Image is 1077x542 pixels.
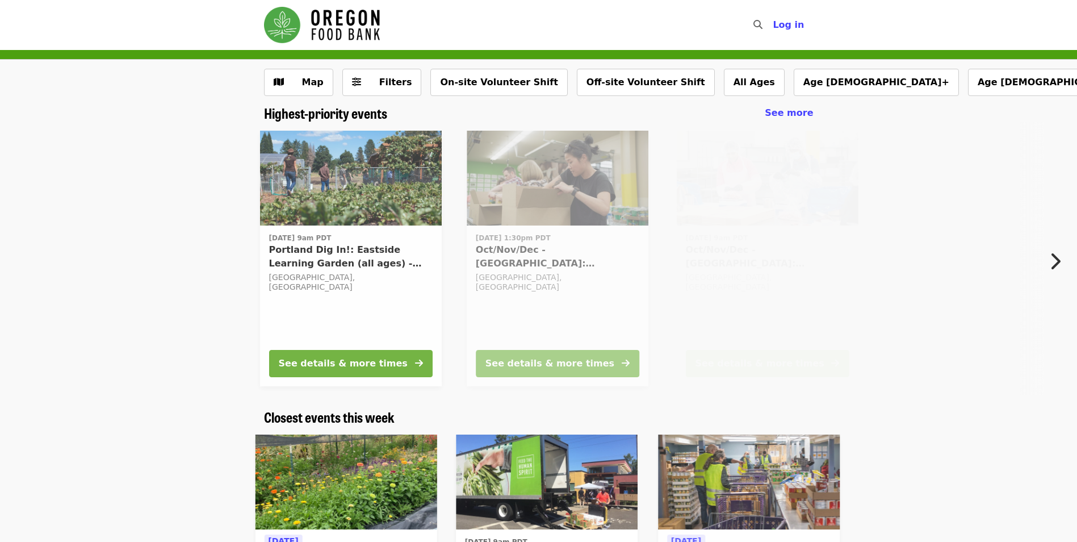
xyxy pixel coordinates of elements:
span: Portland Dig In!: Eastside Learning Garden (all ages) - Aug/Sept/Oct [269,243,433,270]
img: Portland Dig In!: Eastside Learning Garden (all ages) - Aug/Sept/Oct organized by Oregon Food Bank [260,131,442,226]
img: Unity Farm Volunteer Event organized by Oregon Food Bank [255,435,437,530]
i: sliders-h icon [352,77,361,87]
a: See details for "Oct/Nov/Dec - Portland: Repack/Sort (age 8+)" [467,131,648,386]
img: Northeast Emergency Food Program - Partner Agency Support organized by Oregon Food Bank [658,435,840,530]
time: [DATE] 1:30pm PDT [476,233,551,243]
span: Oct/Nov/Dec - [GEOGRAPHIC_DATA]: Repack/Sort (age [DEMOGRAPHIC_DATA]+) [476,243,639,270]
div: [GEOGRAPHIC_DATA], [GEOGRAPHIC_DATA] [476,273,639,292]
a: Closest events this week [264,409,395,426]
button: Next item [1040,245,1077,277]
span: Oct/Nov/Dec - [GEOGRAPHIC_DATA]: Repack/Sort (age [DEMOGRAPHIC_DATA]+) [685,243,849,270]
button: Filters (0 selected) [342,69,422,96]
button: All Ages [724,69,785,96]
button: On-site Volunteer Shift [430,69,567,96]
span: Log in [773,19,804,30]
div: [GEOGRAPHIC_DATA], [GEOGRAPHIC_DATA] [269,273,433,292]
span: Map [302,77,324,87]
i: arrow-right icon [415,358,423,369]
a: See more [765,106,813,120]
img: Oct/Nov/Dec - Portland: Repack/Sort (age 8+) organized by Oregon Food Bank [467,131,648,226]
time: [DATE] 9am PDT [685,233,748,243]
button: See details & more times [269,350,433,377]
span: Highest-priority events [264,103,387,123]
i: chevron-right icon [1049,251,1061,272]
div: Closest events this week [255,409,823,426]
i: map icon [274,77,284,87]
a: See details for "Portland Dig In!: Eastside Learning Garden (all ages) - Aug/Sept/Oct" [260,131,442,386]
div: See details & more times [695,357,824,370]
time: [DATE] 9am PDT [269,233,332,243]
div: Highest-priority events [255,105,823,122]
button: Log in [764,14,813,36]
span: Filters [379,77,412,87]
i: arrow-right icon [831,358,839,369]
a: Highest-priority events [264,105,387,122]
button: See details & more times [476,350,639,377]
span: See more [765,107,813,118]
img: Ortiz Center - Free Food Market (16+) organized by Oregon Food Bank [456,435,638,530]
img: Oregon Food Bank - Home [264,7,380,43]
button: See details & more times [685,350,849,377]
i: arrow-right icon [622,358,630,369]
img: Oct/Nov/Dec - Beaverton: Repack/Sort (age 10+) organized by Oregon Food Bank [676,131,858,226]
div: [GEOGRAPHIC_DATA], [GEOGRAPHIC_DATA] [685,273,849,292]
button: Age [DEMOGRAPHIC_DATA]+ [794,69,959,96]
a: See details for "Oct/Nov/Dec - Beaverton: Repack/Sort (age 10+)" [676,131,858,386]
span: Closest events this week [264,407,395,427]
button: Show map view [264,69,333,96]
div: See details & more times [485,357,614,370]
div: See details & more times [279,357,408,370]
input: Search [769,11,778,39]
i: search icon [753,19,762,30]
button: Off-site Volunteer Shift [577,69,715,96]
